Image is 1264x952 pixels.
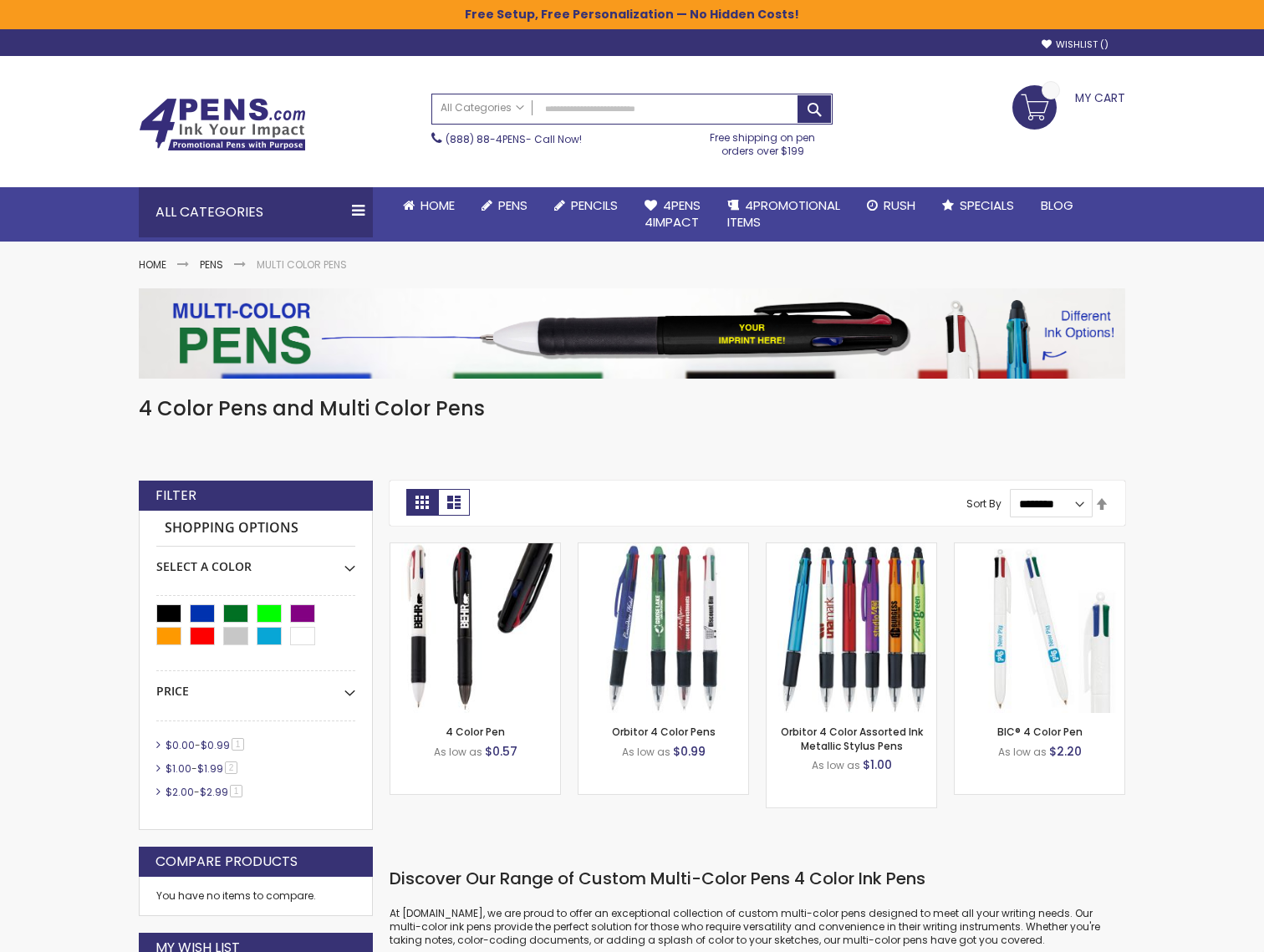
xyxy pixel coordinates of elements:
[929,187,1027,224] a: Specials
[498,196,528,214] span: Pens
[1027,187,1087,224] a: Blog
[998,745,1047,759] span: As low as
[966,496,1002,511] label: Sort By
[156,547,355,575] div: Select A Color
[161,785,248,799] a: $2.00-$2.991
[1042,38,1109,51] a: Wishlist
[139,877,373,916] div: You have no items to compare.
[161,738,250,752] a: $0.00-$0.991
[225,761,237,774] span: 2
[139,98,306,151] img: 4Pens Custom Pens and Promotional Products
[485,743,517,760] span: $0.57
[197,761,223,776] span: $1.99
[1041,196,1073,214] span: Blog
[390,868,1125,890] h2: Discover Our Range of Custom Multi-Color Pens 4 Color Ink Pens
[781,725,923,752] a: Orbitor 4 Color Assorted Ink Metallic Stylus Pens
[201,738,230,752] span: $0.99
[997,725,1083,739] a: BIC® 4 Color Pen
[156,511,355,547] strong: Shopping Options
[232,738,244,751] span: 1
[139,257,166,272] a: Home
[434,745,482,759] span: As low as
[155,853,298,871] strong: Compare Products
[622,745,670,759] span: As low as
[446,725,505,739] a: 4 Color Pen
[1049,743,1082,760] span: $2.20
[578,542,748,557] a: Orbitor 4 Color Pens
[541,187,631,224] a: Pencils
[960,196,1014,214] span: Specials
[854,187,929,224] a: Rush
[156,671,355,700] div: Price
[714,187,854,242] a: 4PROMOTIONALITEMS
[161,761,243,776] a: $1.00-$1.992
[139,187,373,237] div: All Categories
[200,785,228,799] span: $2.99
[955,543,1124,713] img: BIC® 4 Color Pen
[406,489,438,516] strong: Grid
[390,187,468,224] a: Home
[673,743,706,760] span: $0.99
[612,725,716,739] a: Orbitor 4 Color Pens
[139,395,1125,422] h1: 4 Color Pens and Multi Color Pens
[200,257,223,272] a: Pens
[468,187,541,224] a: Pens
[767,543,936,713] img: Orbitor 4 Color Assorted Ink Metallic Stylus Pens
[571,196,618,214] span: Pencils
[441,101,524,115] span: All Categories
[432,94,533,122] a: All Categories
[693,125,833,158] div: Free shipping on pen orders over $199
[863,756,892,773] span: $1.00
[645,196,701,231] span: 4Pens 4impact
[631,187,714,242] a: 4Pens4impact
[166,738,195,752] span: $0.00
[390,907,1125,948] p: At [DOMAIN_NAME], we are proud to offer an exceptional collection of custom multi-color pens desi...
[884,196,915,214] span: Rush
[155,486,196,505] strong: Filter
[446,132,526,146] a: (888) 88-4PENS
[139,288,1125,379] img: Multi Color Pens
[420,196,455,214] span: Home
[166,785,194,799] span: $2.00
[257,257,347,272] strong: Multi Color Pens
[955,542,1124,557] a: BIC® 4 Color Pen
[390,542,560,557] a: 4 Color Pen
[446,132,582,146] span: - Call Now!
[230,785,242,797] span: 1
[578,543,748,713] img: Orbitor 4 Color Pens
[166,761,191,776] span: $1.00
[812,758,860,772] span: As low as
[727,196,840,231] span: 4PROMOTIONAL ITEMS
[390,543,560,713] img: 4 Color Pen
[767,542,936,557] a: Orbitor 4 Color Assorted Ink Metallic Stylus Pens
